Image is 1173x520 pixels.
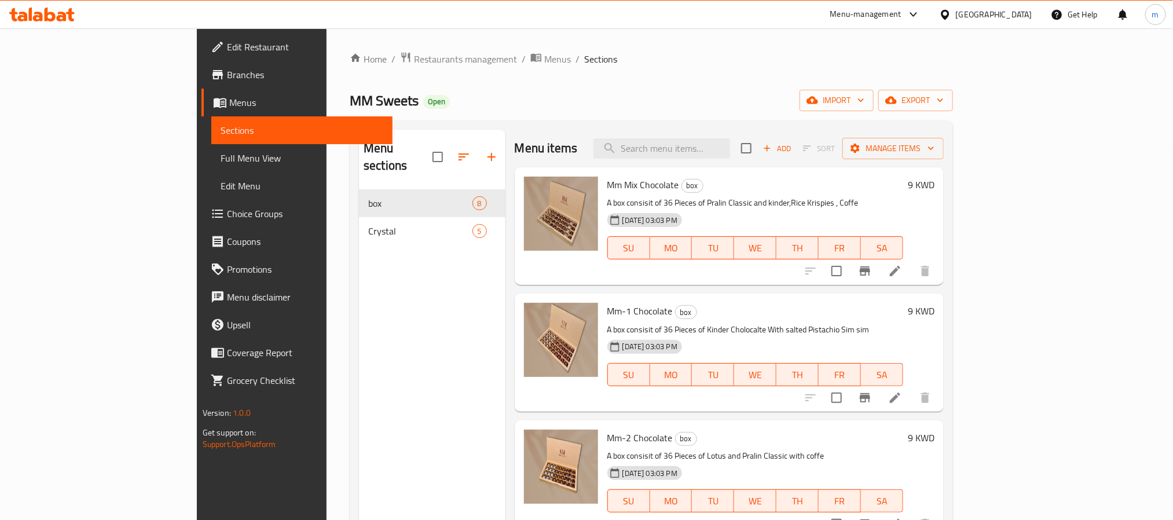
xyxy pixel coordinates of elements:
[544,52,571,66] span: Menus
[478,143,505,171] button: Add section
[823,240,856,257] span: FR
[675,305,697,319] div: box
[221,151,383,165] span: Full Menu View
[350,52,953,67] nav: breadcrumb
[221,179,383,193] span: Edit Menu
[852,141,934,156] span: Manage items
[472,224,487,238] div: items
[888,93,944,108] span: export
[692,489,734,512] button: TU
[391,52,395,66] li: /
[824,259,849,283] span: Select to update
[607,429,673,446] span: Mm-2 Chocolate
[221,123,383,137] span: Sections
[734,489,776,512] button: WE
[734,363,776,386] button: WE
[524,177,598,251] img: Mm Mix Chocolate
[675,432,697,446] div: box
[830,8,901,21] div: Menu-management
[781,493,814,510] span: TH
[423,97,450,107] span: Open
[618,468,682,479] span: [DATE] 03:03 PM
[613,367,646,383] span: SU
[908,303,934,319] h6: 9 KWD
[866,493,899,510] span: SA
[824,386,849,410] span: Select to update
[364,140,432,174] h2: Menu sections
[697,240,730,257] span: TU
[201,283,393,311] a: Menu disclaimer
[530,52,571,67] a: Menus
[655,493,688,510] span: MO
[524,303,598,377] img: Mm-1 Chocolate
[618,341,682,352] span: [DATE] 03:03 PM
[359,185,505,250] nav: Menu sections
[201,33,393,61] a: Edit Restaurant
[607,449,904,463] p: A box consisit of 36 Pieces of Lotus and Pralin Classic with coffe
[739,493,772,510] span: WE
[584,52,617,66] span: Sections
[776,236,819,259] button: TH
[227,40,383,54] span: Edit Restaurant
[400,52,517,67] a: Restaurants management
[655,240,688,257] span: MO
[734,136,758,160] span: Select section
[758,140,796,158] button: Add
[201,200,393,228] a: Choice Groups
[607,196,904,210] p: A box consisit of 36 Pieces of Pralin Classic and kinder,Rice Krispies , Coffe
[781,367,814,383] span: TH
[203,405,231,420] span: Version:
[692,236,734,259] button: TU
[819,363,861,386] button: FR
[201,228,393,255] a: Coupons
[201,367,393,394] a: Grocery Checklist
[211,144,393,172] a: Full Menu View
[450,143,478,171] span: Sort sections
[211,116,393,144] a: Sections
[368,224,472,238] span: Crystal
[607,302,673,320] span: Mm-1 Chocolate
[650,363,692,386] button: MO
[233,405,251,420] span: 1.0.0
[861,489,903,512] button: SA
[911,384,939,412] button: delete
[227,235,383,248] span: Coupons
[593,138,730,159] input: search
[211,172,393,200] a: Edit Menu
[227,68,383,82] span: Branches
[524,430,598,504] img: Mm-2 Chocolate
[414,52,517,66] span: Restaurants management
[1152,8,1159,21] span: m
[359,217,505,245] div: Crystal5
[201,89,393,116] a: Menus
[227,346,383,360] span: Coverage Report
[607,489,650,512] button: SU
[473,198,486,209] span: 8
[776,363,819,386] button: TH
[676,306,697,319] span: box
[203,425,256,440] span: Get support on:
[201,61,393,89] a: Branches
[607,363,650,386] button: SU
[851,384,879,412] button: Branch-specific-item
[739,367,772,383] span: WE
[809,93,864,108] span: import
[908,177,934,193] h6: 9 KWD
[203,437,276,452] a: Support.OpsPlatform
[888,391,902,405] a: Edit menu item
[878,90,953,111] button: export
[607,176,679,193] span: Mm Mix Chocolate
[888,264,902,278] a: Edit menu item
[758,140,796,158] span: Add item
[819,489,861,512] button: FR
[697,493,730,510] span: TU
[866,240,899,257] span: SA
[201,339,393,367] a: Coverage Report
[908,430,934,446] h6: 9 KWD
[823,493,856,510] span: FR
[473,226,486,237] span: 5
[613,240,646,257] span: SU
[227,262,383,276] span: Promotions
[227,290,383,304] span: Menu disclaimer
